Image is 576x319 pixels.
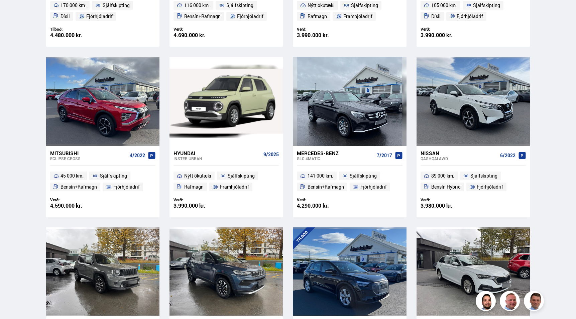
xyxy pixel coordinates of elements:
[377,153,392,158] span: 7/2017
[113,183,140,191] span: Fjórhjóladrif
[431,183,461,191] span: Bensín Hybrid
[431,1,457,9] span: 105 000 km.
[226,1,253,9] span: Sjálfskipting
[237,12,263,20] span: Fjórhjóladrif
[297,32,350,38] div: 3.990.000 kr.
[473,1,500,9] span: Sjálfskipting
[477,292,497,312] img: nhp88E3Fdnt1Opn2.png
[174,32,226,38] div: 4.690.000 kr.
[61,183,97,191] span: Bensín+Rafmagn
[500,153,515,158] span: 6/2022
[50,27,103,32] div: Tilboð:
[184,183,204,191] span: Rafmagn
[293,146,406,217] a: Mercedes-Benz GLC 4MATIC 7/2017 141 000 km. Sjálfskipting Bensín+Rafmagn Fjórhjóladrif Verð: 4.29...
[343,12,372,20] span: Framhjóladrif
[525,292,545,312] img: FbJEzSuNWCJXmdc-.webp
[457,12,483,20] span: Fjórhjóladrif
[308,172,333,180] span: 141 000 km.
[228,172,255,180] span: Sjálfskipting
[86,12,113,20] span: Fjórhjóladrif
[130,153,145,158] span: 4/2022
[421,32,473,38] div: 3.990.000 kr.
[50,32,103,38] div: 4.480.000 kr.
[50,156,127,161] div: Eclipse CROSS
[50,197,103,202] div: Verð:
[169,146,283,217] a: Hyundai Inster URBAN 9/2025 Nýtt ökutæki Sjálfskipting Rafmagn Framhjóladrif Verð: 3.990.000 kr.
[184,172,211,180] span: Nýtt ökutæki
[470,172,497,180] span: Sjálfskipting
[174,156,261,161] div: Inster URBAN
[50,150,127,156] div: Mitsubishi
[308,1,335,9] span: Nýtt ökutæki
[477,183,503,191] span: Fjórhjóladrif
[421,203,473,209] div: 3.980.000 kr.
[501,292,521,312] img: siFngHWaQ9KaOqBr.png
[174,27,226,32] div: Verð:
[50,203,103,209] div: 4.590.000 kr.
[174,197,226,202] div: Verð:
[421,197,473,202] div: Verð:
[174,203,226,209] div: 3.990.000 kr.
[421,156,497,161] div: Qashqai AWD
[421,27,473,32] div: Verð:
[308,183,344,191] span: Bensín+Rafmagn
[297,197,350,202] div: Verð:
[174,150,261,156] div: Hyundai
[431,12,441,20] span: Dísil
[431,172,454,180] span: 89 000 km.
[308,12,327,20] span: Rafmagn
[417,146,530,217] a: Nissan Qashqai AWD 6/2022 89 000 km. Sjálfskipting Bensín Hybrid Fjórhjóladrif Verð: 3.980.000 kr.
[350,172,377,180] span: Sjálfskipting
[184,12,221,20] span: Bensín+Rafmagn
[297,156,374,161] div: GLC 4MATIC
[351,1,378,9] span: Sjálfskipting
[421,150,497,156] div: Nissan
[5,3,25,23] button: Opna LiveChat spjallviðmót
[61,12,70,20] span: Dísil
[220,183,249,191] span: Framhjóladrif
[103,1,130,9] span: Sjálfskipting
[360,183,387,191] span: Fjórhjóladrif
[297,27,350,32] div: Verð:
[61,172,84,180] span: 45 000 km.
[297,150,374,156] div: Mercedes-Benz
[297,203,350,209] div: 4.290.000 kr.
[46,146,159,217] a: Mitsubishi Eclipse CROSS 4/2022 45 000 km. Sjálfskipting Bensín+Rafmagn Fjórhjóladrif Verð: 4.590...
[263,152,279,157] span: 9/2025
[61,1,86,9] span: 170 000 km.
[184,1,210,9] span: 116 000 km.
[100,172,127,180] span: Sjálfskipting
